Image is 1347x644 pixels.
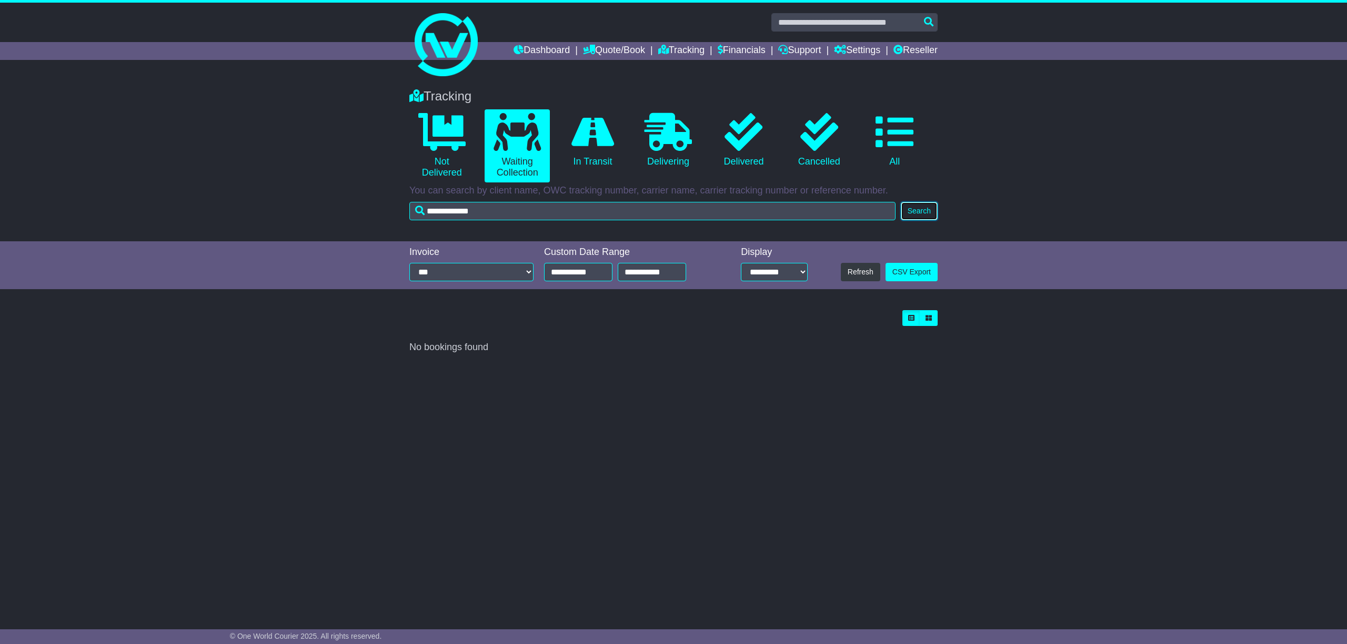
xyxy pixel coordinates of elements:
[404,89,943,104] div: Tracking
[409,342,938,353] div: No bookings found
[901,202,938,220] button: Search
[711,109,776,171] a: Delivered
[841,263,880,281] button: Refresh
[718,42,766,60] a: Financials
[514,42,570,60] a: Dashboard
[658,42,705,60] a: Tracking
[834,42,880,60] a: Settings
[544,247,713,258] div: Custom Date Range
[636,109,700,171] a: Delivering
[741,247,808,258] div: Display
[409,185,938,197] p: You can search by client name, OWC tracking number, carrier name, carrier tracking number or refe...
[409,109,474,182] a: Not Delivered
[230,632,382,640] span: © One World Courier 2025. All rights reserved.
[886,263,938,281] a: CSV Export
[893,42,938,60] a: Reseller
[862,109,927,171] a: All
[560,109,625,171] a: In Transit
[409,247,534,258] div: Invoice
[787,109,851,171] a: Cancelled
[485,109,549,182] a: Waiting Collection
[583,42,645,60] a: Quote/Book
[778,42,821,60] a: Support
